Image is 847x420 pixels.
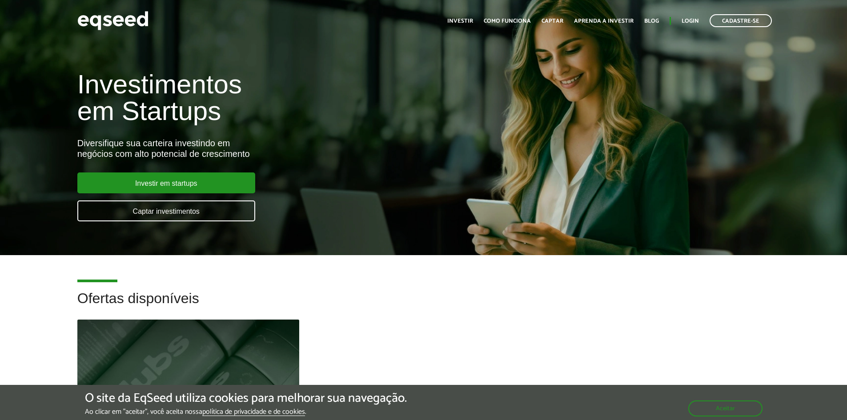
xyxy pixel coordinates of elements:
[644,18,659,24] a: Blog
[484,18,531,24] a: Como funciona
[77,9,149,32] img: EqSeed
[85,392,407,405] h5: O site da EqSeed utiliza cookies para melhorar sua navegação.
[77,200,255,221] a: Captar investimentos
[682,18,699,24] a: Login
[447,18,473,24] a: Investir
[542,18,563,24] a: Captar
[574,18,634,24] a: Aprenda a investir
[77,172,255,193] a: Investir em startups
[77,71,488,124] h1: Investimentos em Startups
[85,408,407,416] p: Ao clicar em "aceitar", você aceita nossa .
[77,291,770,320] h2: Ofertas disponíveis
[202,408,305,416] a: política de privacidade e de cookies
[710,14,772,27] a: Cadastre-se
[77,138,488,159] div: Diversifique sua carteira investindo em negócios com alto potencial de crescimento
[688,400,763,416] button: Aceitar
